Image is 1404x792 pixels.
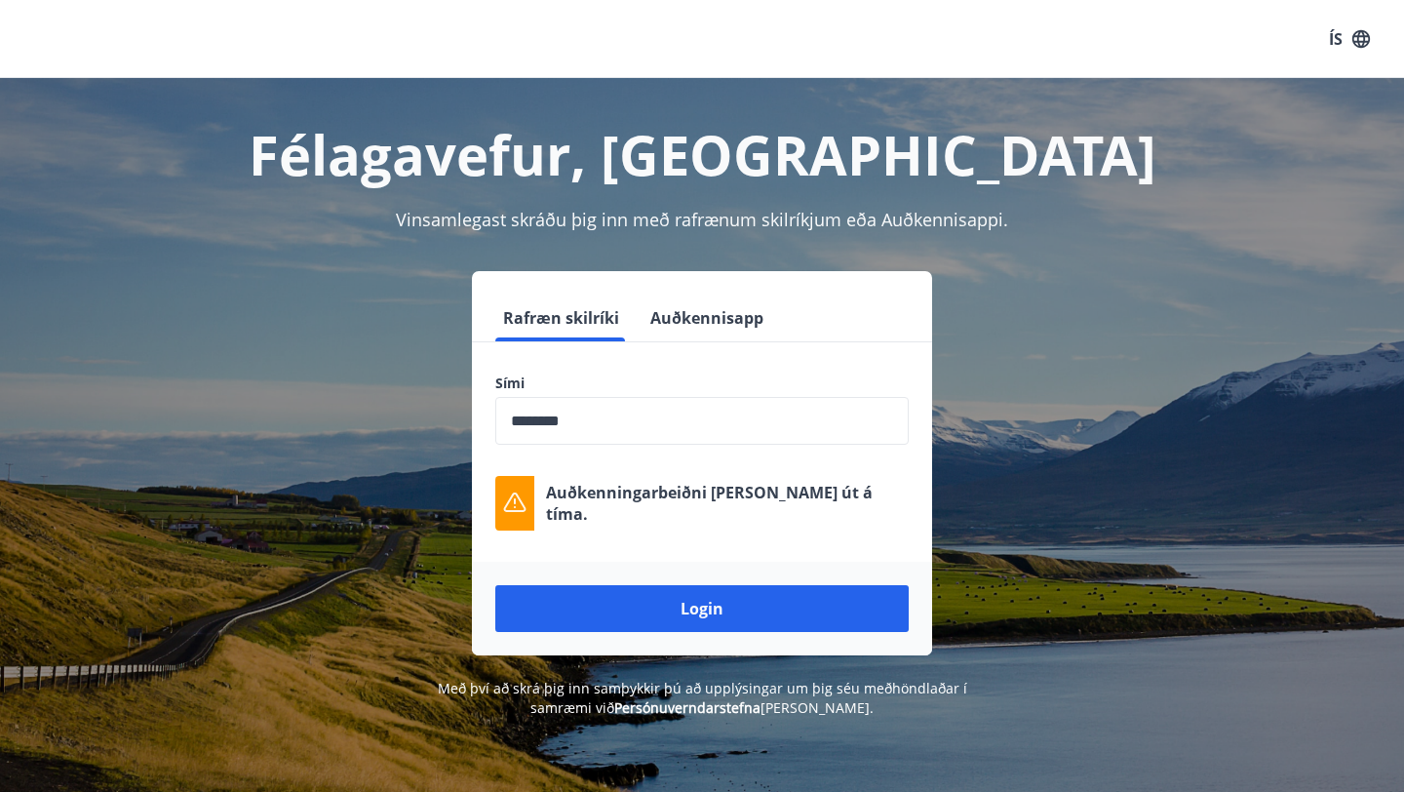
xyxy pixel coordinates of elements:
button: Rafræn skilríki [495,295,627,341]
h1: Félagavefur, [GEOGRAPHIC_DATA] [23,117,1381,191]
button: Auðkennisapp [643,295,771,341]
button: Login [495,585,909,632]
p: Auðkenningarbeiðni [PERSON_NAME] út á tíma. [546,482,909,525]
a: Persónuverndarstefna [614,698,760,717]
span: Vinsamlegast skráðu þig inn með rafrænum skilríkjum eða Auðkennisappi. [396,208,1008,231]
span: Með því að skrá þig inn samþykkir þú að upplýsingar um þig séu meðhöndlaðar í samræmi við [PERSON... [438,679,967,717]
label: Sími [495,374,909,393]
button: ÍS [1318,21,1381,57]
